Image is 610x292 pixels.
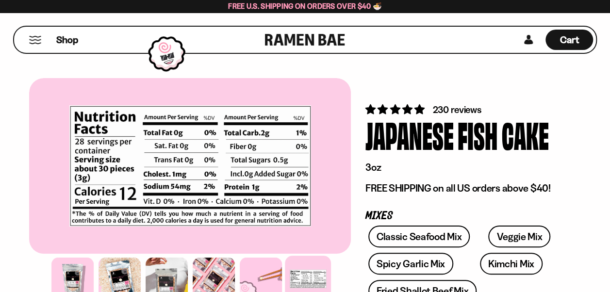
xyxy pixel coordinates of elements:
a: Kimchi Mix [480,253,543,275]
a: Classic Seafood Mix [368,226,470,247]
p: FREE SHIPPING on all US orders above $40! [365,182,566,195]
div: Cake [501,116,548,153]
p: Mixes [365,211,566,221]
span: 4.77 stars [365,103,426,115]
span: Cart [560,34,579,46]
div: Cart [545,27,593,53]
a: Shop [56,30,78,50]
a: Spicy Garlic Mix [368,253,453,275]
span: 230 reviews [432,104,481,115]
p: 3oz [365,161,566,174]
span: Free U.S. Shipping on Orders over $40 🍜 [228,1,382,11]
div: Fish [458,116,497,153]
a: Veggie Mix [488,226,550,247]
div: Japanese [365,116,454,153]
span: Shop [56,33,78,47]
button: Mobile Menu Trigger [29,36,42,44]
